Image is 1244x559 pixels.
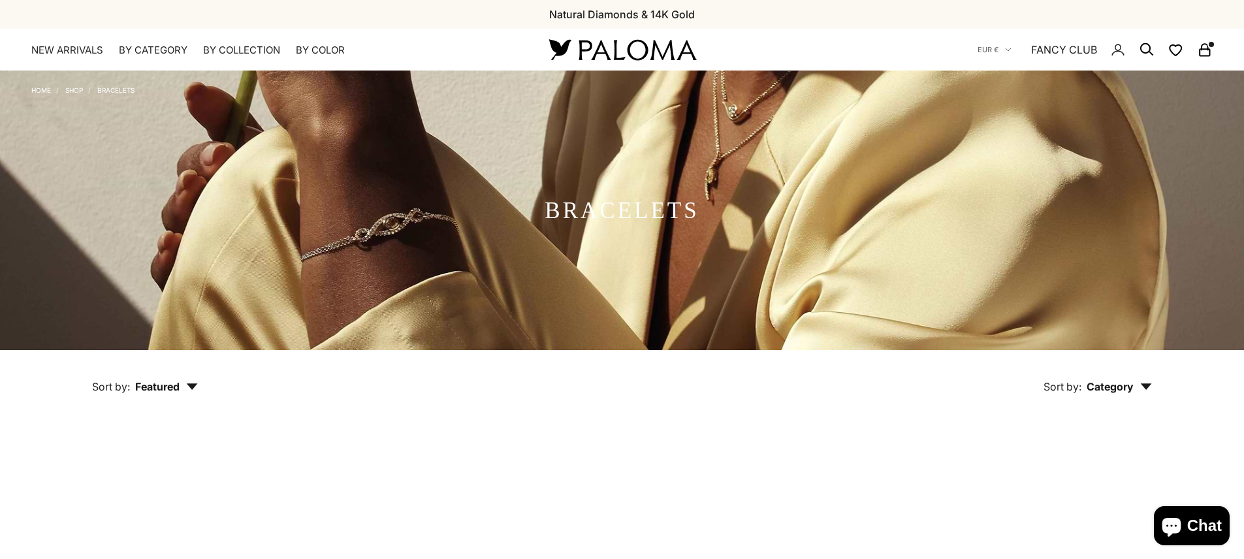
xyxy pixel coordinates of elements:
[296,44,345,57] summary: By Color
[1031,41,1097,58] a: FANCY CLUB
[1044,380,1081,393] span: Sort by:
[31,44,518,57] nav: Primary navigation
[31,86,51,94] a: Home
[135,380,198,393] span: Featured
[978,29,1213,71] nav: Secondary navigation
[1150,506,1234,549] inbox-online-store-chat: Shopify online store chat
[1013,350,1182,405] button: Sort by: Category
[545,202,699,219] h1: Bracelets
[978,44,998,56] span: EUR €
[1087,380,1152,393] span: Category
[92,380,130,393] span: Sort by:
[978,44,1012,56] button: EUR €
[65,86,83,94] a: Shop
[31,44,103,57] a: NEW ARRIVALS
[31,84,135,94] nav: Breadcrumb
[97,86,135,94] a: Bracelets
[62,350,228,405] button: Sort by: Featured
[549,6,695,23] p: Natural Diamonds & 14K Gold
[203,44,280,57] summary: By Collection
[119,44,187,57] summary: By Category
